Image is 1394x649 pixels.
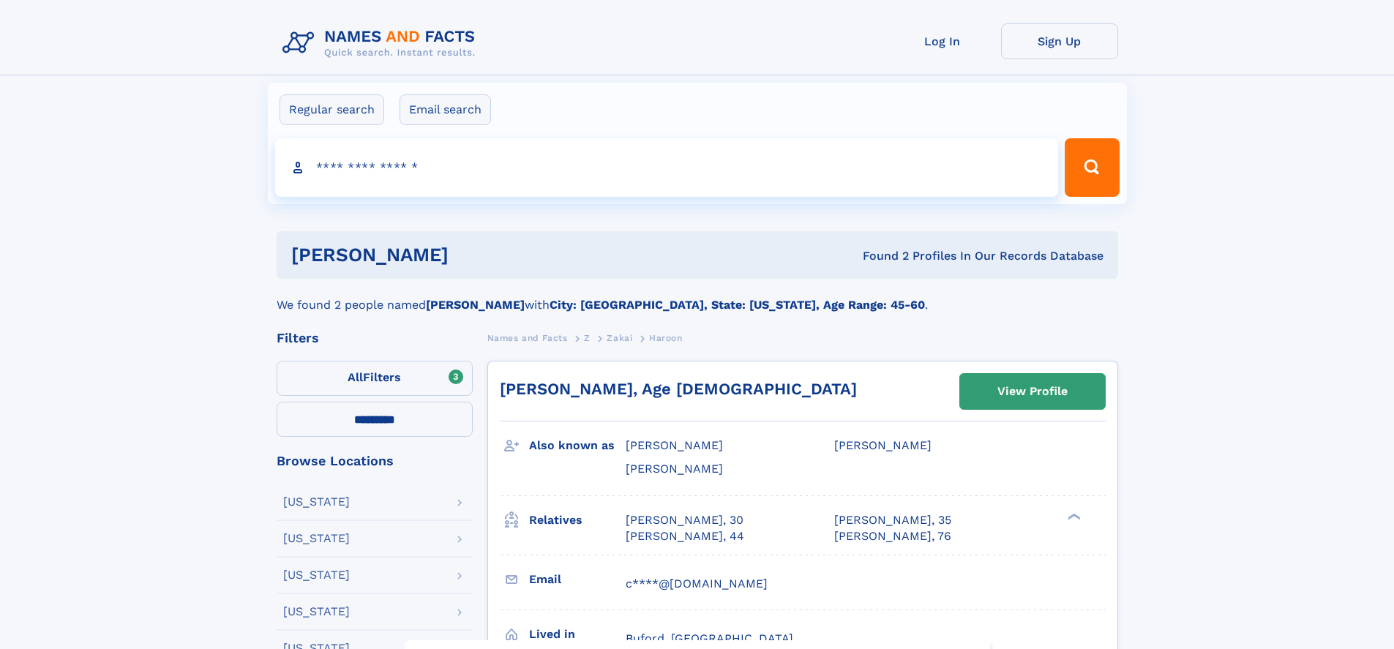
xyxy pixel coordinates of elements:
[649,333,683,343] span: Haroon
[1064,511,1082,521] div: ❯
[277,331,473,345] div: Filters
[487,329,568,347] a: Names and Facts
[283,496,350,508] div: [US_STATE]
[607,329,632,347] a: Zakai
[626,631,793,645] span: Buford, [GEOGRAPHIC_DATA]
[997,375,1068,408] div: View Profile
[500,380,857,398] a: [PERSON_NAME], Age [DEMOGRAPHIC_DATA]
[607,333,632,343] span: Zakai
[529,433,626,458] h3: Also known as
[426,298,525,312] b: [PERSON_NAME]
[626,528,744,544] a: [PERSON_NAME], 44
[277,279,1118,314] div: We found 2 people named with .
[626,462,723,476] span: [PERSON_NAME]
[283,569,350,581] div: [US_STATE]
[277,361,473,396] label: Filters
[277,454,473,468] div: Browse Locations
[277,23,487,63] img: Logo Names and Facts
[1065,138,1119,197] button: Search Button
[280,94,384,125] label: Regular search
[584,329,591,347] a: Z
[584,333,591,343] span: Z
[626,438,723,452] span: [PERSON_NAME]
[529,508,626,533] h3: Relatives
[529,567,626,592] h3: Email
[400,94,491,125] label: Email search
[834,512,951,528] a: [PERSON_NAME], 35
[960,374,1105,409] a: View Profile
[275,138,1059,197] input: search input
[626,512,743,528] a: [PERSON_NAME], 30
[550,298,925,312] b: City: [GEOGRAPHIC_DATA], State: [US_STATE], Age Range: 45-60
[884,23,1001,59] a: Log In
[529,622,626,647] h3: Lived in
[291,246,656,264] h1: [PERSON_NAME]
[283,533,350,544] div: [US_STATE]
[834,438,932,452] span: [PERSON_NAME]
[348,370,363,384] span: All
[283,606,350,618] div: [US_STATE]
[834,528,951,544] a: [PERSON_NAME], 76
[656,248,1103,264] div: Found 2 Profiles In Our Records Database
[1001,23,1118,59] a: Sign Up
